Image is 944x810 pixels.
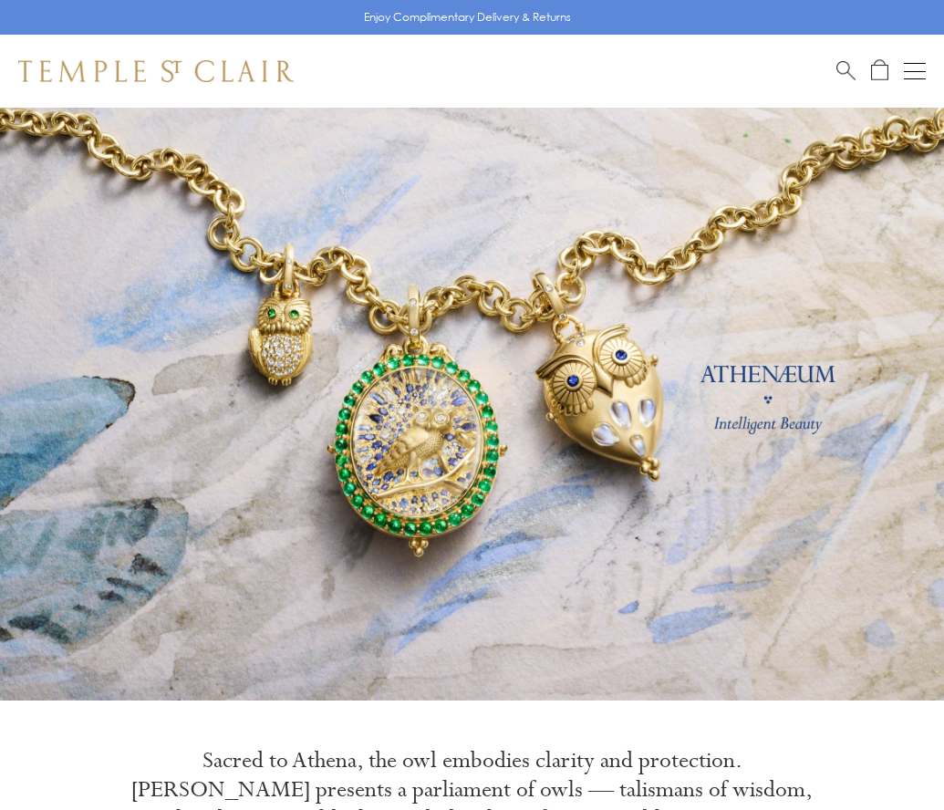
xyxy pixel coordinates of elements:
a: Search [836,59,856,82]
a: Open Shopping Bag [871,59,888,82]
button: Open navigation [904,60,926,82]
p: Enjoy Complimentary Delivery & Returns [364,8,571,26]
img: Temple St. Clair [18,60,294,82]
